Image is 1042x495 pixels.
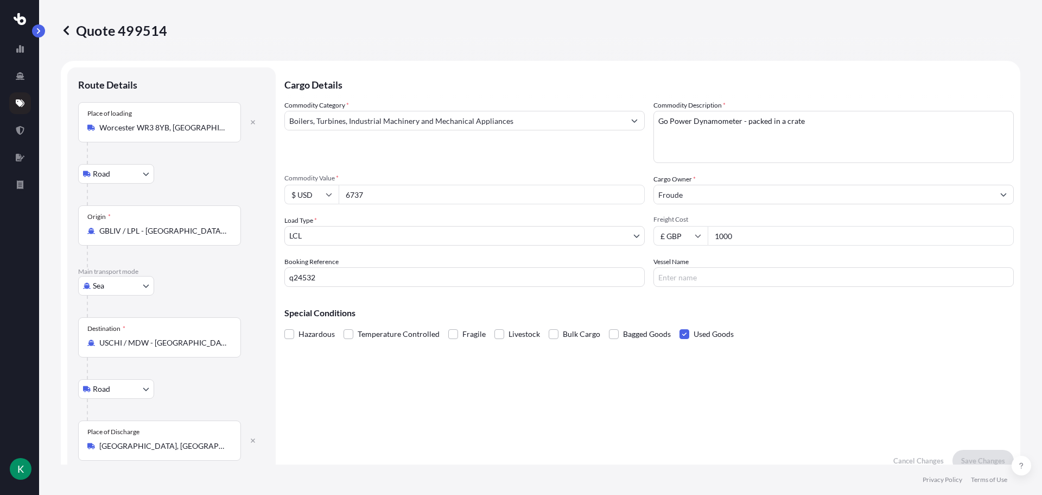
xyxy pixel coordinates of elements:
[99,337,227,348] input: Destination
[298,326,335,342] span: Hazardous
[284,226,645,246] button: LCL
[623,326,671,342] span: Bagged Goods
[93,280,104,291] span: Sea
[339,185,645,204] input: Type amount
[653,174,696,185] label: Cargo Owner
[93,384,110,394] span: Road
[87,109,132,118] div: Place of loading
[653,267,1014,287] input: Enter name
[284,215,317,226] span: Load Type
[284,267,645,287] input: Your internal reference
[462,326,486,342] span: Fragile
[61,22,167,39] p: Quote 499514
[284,174,645,183] span: Commodity Value
[78,379,154,399] button: Select transport
[625,111,644,130] button: Show suggestions
[509,326,540,342] span: Livestock
[893,455,944,466] p: Cancel Changes
[653,111,1014,163] textarea: Go Power Dynamometer - packed in a crate
[923,475,962,484] a: Privacy Policy
[78,78,137,91] p: Route Details
[885,450,952,472] button: Cancel Changes
[952,450,1014,472] button: Save Changes
[289,230,302,241] span: LCL
[284,67,1014,100] p: Cargo Details
[961,455,1005,466] p: Save Changes
[358,326,440,342] span: Temperature Controlled
[653,256,689,267] label: Vessel Name
[563,326,600,342] span: Bulk Cargo
[99,225,227,236] input: Origin
[285,111,625,130] input: Select a commodity type
[99,441,227,452] input: Place of Discharge
[78,164,154,184] button: Select transport
[99,122,227,133] input: Place of loading
[87,428,139,436] div: Place of Discharge
[87,212,111,221] div: Origin
[994,185,1013,204] button: Show suggestions
[284,309,1014,317] p: Special Conditions
[78,276,154,296] button: Select transport
[654,185,994,204] input: Full name
[708,226,1014,246] input: Enter amount
[87,324,125,333] div: Destination
[971,475,1007,484] a: Terms of Use
[694,326,734,342] span: Used Goods
[93,168,110,179] span: Road
[653,100,726,111] label: Commodity Description
[284,256,339,267] label: Booking Reference
[653,215,1014,224] span: Freight Cost
[17,463,24,474] span: K
[78,267,265,276] p: Main transport mode
[284,100,349,111] label: Commodity Category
